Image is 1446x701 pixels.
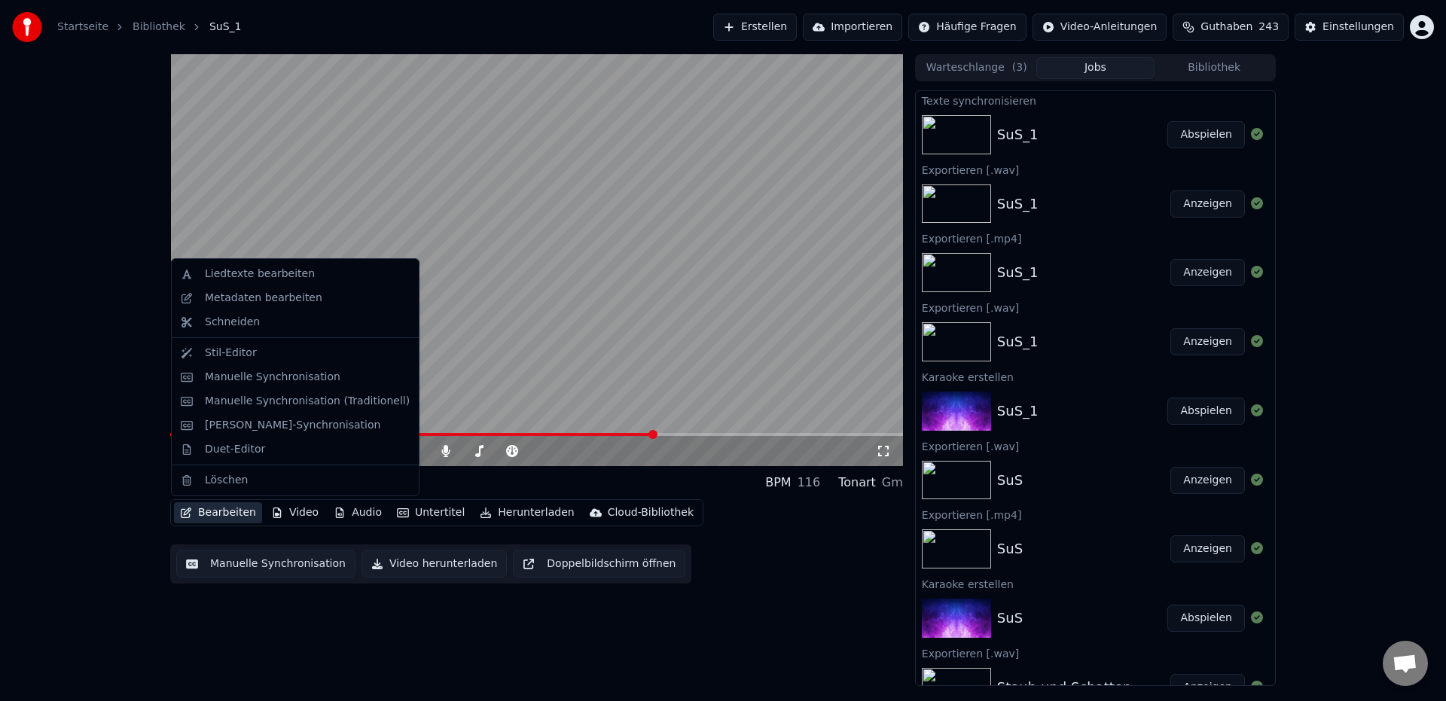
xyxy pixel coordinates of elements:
div: SuS_1 [997,194,1039,215]
button: Video herunterladen [361,550,507,578]
div: Karaoke erstellen [916,575,1275,593]
button: Abspielen [1167,605,1245,632]
div: Exportieren [.wav] [916,437,1275,455]
div: Einstellungen [1322,20,1394,35]
button: Jobs [1036,57,1155,79]
div: Tonart [838,474,876,492]
button: Bearbeiten [174,502,262,523]
button: Bibliothek [1155,57,1274,79]
div: Karaoke erstellen [916,367,1275,386]
div: Exportieren [.mp4] [916,229,1275,247]
button: Häufige Fragen [908,14,1027,41]
button: Untertitel [391,502,471,523]
div: SuS_1 [997,262,1039,283]
div: 116 [798,474,821,492]
div: Manuelle Synchronisation [205,370,340,385]
button: Erstellen [713,14,797,41]
button: Herunterladen [474,502,580,523]
button: Importieren [803,14,902,41]
button: Video [265,502,325,523]
div: Chat öffnen [1383,641,1428,686]
div: SuS [997,538,1023,559]
div: SuS_1 [997,124,1039,145]
div: SuS_1 [997,331,1039,352]
span: 243 [1258,20,1279,35]
button: Manuelle Synchronisation [176,550,355,578]
button: Doppelbildschirm öffnen [513,550,685,578]
nav: breadcrumb [57,20,241,35]
div: Metadaten bearbeiten [205,291,322,306]
a: Bibliothek [133,20,185,35]
div: Exportieren [.mp4] [916,505,1275,523]
button: Guthaben243 [1173,14,1289,41]
button: Anzeigen [1170,535,1245,562]
button: Audio [328,502,388,523]
span: Guthaben [1200,20,1252,35]
div: Stil-Editor [205,346,257,361]
div: Liedtexte bearbeiten [205,267,315,282]
div: Texte synchronisieren [916,91,1275,109]
button: Einstellungen [1295,14,1404,41]
div: Duet-Editor [205,442,265,457]
a: Startseite [57,20,108,35]
button: Anzeigen [1170,674,1245,701]
div: SuS_1 [170,472,212,493]
div: Exportieren [.wav] [916,298,1275,316]
div: Staub und Schatten [997,677,1131,698]
div: Exportieren [.wav] [916,160,1275,178]
button: Video-Anleitungen [1033,14,1167,41]
div: Gm [882,474,903,492]
div: Exportieren [.wav] [916,644,1275,662]
div: [PERSON_NAME]-Synchronisation [205,418,380,433]
button: Anzeigen [1170,190,1245,218]
button: Abspielen [1167,121,1245,148]
div: SuS_1 [997,401,1039,422]
button: Warteschlange [917,57,1036,79]
img: youka [12,12,42,42]
button: Anzeigen [1170,259,1245,286]
div: Löschen [205,473,248,488]
div: Schneiden [205,315,260,330]
button: Anzeigen [1170,328,1245,355]
div: BPM [765,474,791,492]
div: Cloud-Bibliothek [608,505,694,520]
button: Abspielen [1167,398,1245,425]
span: ( 3 ) [1012,60,1027,75]
div: Manuelle Synchronisation (Traditionell) [205,394,410,409]
div: SuS [997,608,1023,629]
button: Anzeigen [1170,467,1245,494]
span: SuS_1 [209,20,242,35]
div: SuS [997,470,1023,491]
